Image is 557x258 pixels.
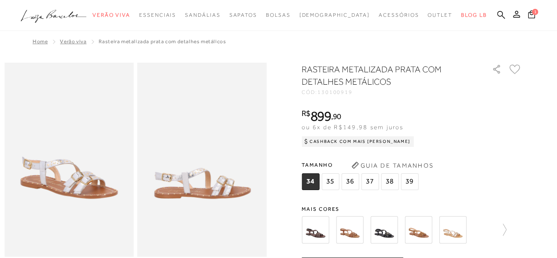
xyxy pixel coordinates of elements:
span: 39 [401,173,418,190]
button: Guia de Tamanhos [348,158,436,172]
span: ou 6x de R$149,98 sem juros [302,123,403,131]
span: Verão Viva [92,12,130,18]
span: 37 [361,173,379,190]
span: 899 [310,108,331,124]
a: noSubCategoriesText [229,7,257,23]
a: noSubCategoriesText [299,7,370,23]
a: noSubCategoriesText [139,7,176,23]
a: noSubCategoriesText [266,7,291,23]
span: BLOG LB [461,12,487,18]
h1: RASTEIRA METALIZADA PRATA COM DETALHES METÁLICOS [302,63,467,88]
img: RASTEIRA EM CAMURÇA CARAMELO COM DETALHES METÁLICOS [405,216,432,243]
span: Sandálias [185,12,220,18]
a: Home [33,38,48,45]
i: R$ [302,109,310,117]
span: Outlet [428,12,452,18]
a: Verão Viva [60,38,86,45]
span: 36 [341,173,359,190]
img: RASTEIRA COURO COFFEE COM FIVELAS E TACHAS OURO [302,216,329,243]
div: CÓD: [302,90,478,95]
img: RASTEIRA METALIZADA OURO COM FIVELAS E TACHAS DOURADAS [439,216,466,243]
img: RASTEIRA COURO PRETA COM FIVELAS E TACHAS OURO [370,216,398,243]
span: 90 [333,112,341,121]
a: noSubCategoriesText [379,7,419,23]
span: 130100919 [317,89,353,95]
span: 1 [532,9,538,15]
a: noSubCategoriesText [92,7,130,23]
a: noSubCategoriesText [185,7,220,23]
button: 1 [525,10,538,22]
span: Mais cores [302,206,522,212]
img: image [137,63,267,257]
span: 38 [381,173,398,190]
span: Tamanho [302,158,421,172]
span: Sapatos [229,12,257,18]
span: RASTEIRA METALIZADA PRATA COM DETALHES METÁLICOS [99,38,226,45]
span: Bolsas [266,12,291,18]
span: 34 [302,173,319,190]
img: image [4,63,134,257]
i: , [331,112,341,120]
div: Cashback com Mais [PERSON_NAME] [302,136,414,147]
span: 35 [321,173,339,190]
img: RASTEIRA COURO COFFEE COM FIVELAS E TACHAS OURO [336,216,363,243]
span: [DEMOGRAPHIC_DATA] [299,12,370,18]
a: noSubCategoriesText [428,7,452,23]
span: Essenciais [139,12,176,18]
a: BLOG LB [461,7,487,23]
span: Acessórios [379,12,419,18]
